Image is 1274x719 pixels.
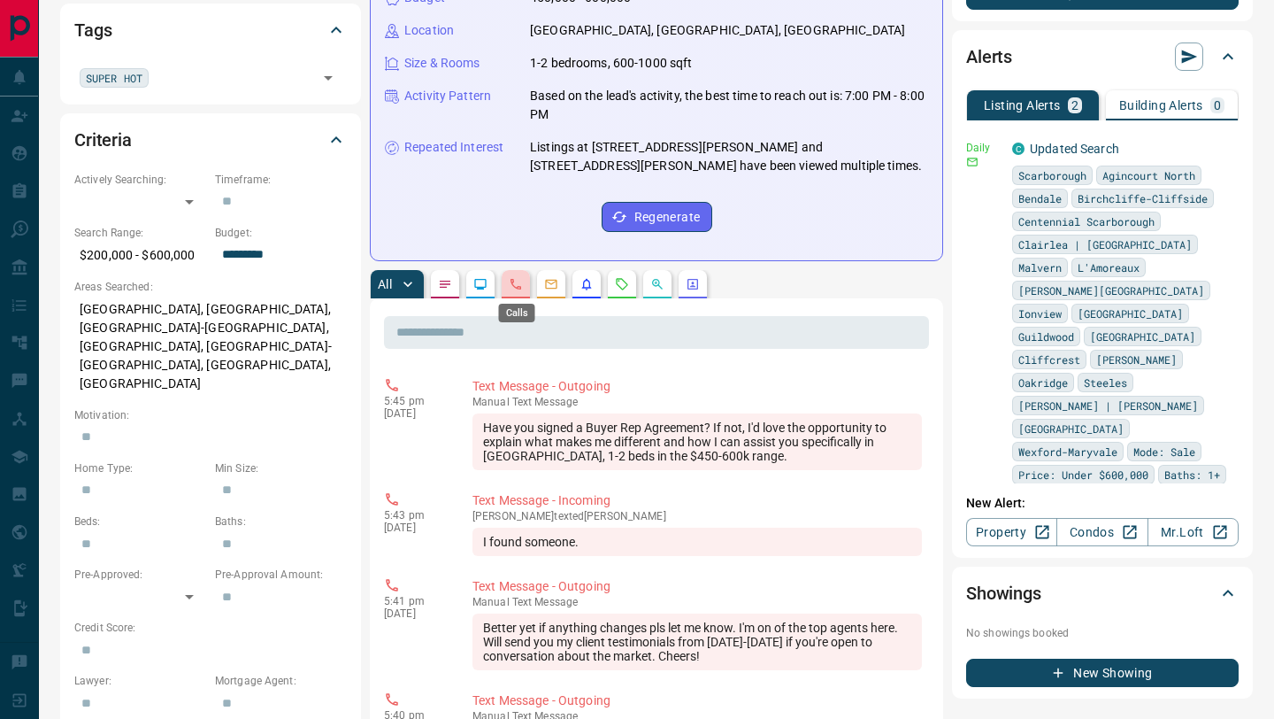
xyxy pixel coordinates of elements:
p: Text Message [472,396,922,408]
p: Timeframe: [215,172,347,188]
p: Repeated Interest [404,138,503,157]
p: Areas Searched: [74,279,347,295]
h2: Showings [966,579,1041,607]
p: Beds: [74,514,206,530]
a: Condos [1056,518,1147,546]
p: No showings booked [966,625,1239,641]
p: Pre-Approved: [74,567,206,583]
p: Lawyer: [74,673,206,689]
p: $200,000 - $600,000 [74,241,206,270]
svg: Requests [615,277,629,291]
p: [DATE] [384,522,446,534]
div: Criteria [74,119,347,161]
p: Mortgage Agent: [215,673,347,689]
p: [DATE] [384,407,446,420]
span: [GEOGRAPHIC_DATA] [1090,328,1195,345]
p: [GEOGRAPHIC_DATA], [GEOGRAPHIC_DATA], [GEOGRAPHIC_DATA] [530,21,905,40]
p: Text Message - Outgoing [472,577,922,596]
p: Based on the lead's activity, the best time to reach out is: 7:00 PM - 8:00 PM [530,87,928,124]
h2: Criteria [74,126,132,154]
a: Updated Search [1030,142,1119,156]
button: Open [316,66,341,90]
div: Better yet if anything changes pls let me know. I'm on of the top agents here. Will send you my c... [472,614,922,670]
span: Clairlea | [GEOGRAPHIC_DATA] [1018,236,1192,253]
p: Motivation: [74,407,347,423]
p: Home Type: [74,460,206,476]
span: Scarborough [1018,166,1086,184]
p: [DATE] [384,607,446,620]
p: All [378,278,392,290]
svg: Notes [438,277,452,291]
p: Listing Alerts [984,99,1061,112]
div: condos.ca [1012,143,1025,155]
svg: Listing Alerts [579,277,594,291]
div: Alerts [966,35,1239,78]
span: Price: Under $600,000 [1018,466,1148,483]
span: Agincourt North [1102,166,1195,184]
h2: Alerts [966,43,1012,71]
div: I found someone. [472,528,922,556]
p: [GEOGRAPHIC_DATA], [GEOGRAPHIC_DATA], [GEOGRAPHIC_DATA]-[GEOGRAPHIC_DATA], [GEOGRAPHIC_DATA], [GE... [74,295,347,398]
p: Budget: [215,225,347,241]
span: manual [472,596,510,608]
span: [GEOGRAPHIC_DATA] [1078,305,1183,322]
span: [PERSON_NAME] [1096,351,1177,368]
span: Wexford-Maryvale [1018,443,1117,460]
p: 5:43 pm [384,509,446,522]
p: 0 [1214,99,1221,112]
p: Min Size: [215,460,347,476]
span: Bendale [1018,189,1062,207]
p: Location [404,21,454,40]
span: Ionview [1018,305,1062,322]
span: Cliffcrest [1018,351,1080,368]
p: Text Message - Outgoing [472,692,922,710]
span: [PERSON_NAME][GEOGRAPHIC_DATA] [1018,282,1204,299]
p: Building Alerts [1119,99,1203,112]
p: Search Range: [74,225,206,241]
p: Activity Pattern [404,87,491,105]
p: Actively Searching: [74,172,206,188]
span: [GEOGRAPHIC_DATA] [1018,420,1124,437]
p: [PERSON_NAME] texted [PERSON_NAME] [472,510,922,522]
span: Mode: Sale [1133,443,1195,460]
span: Birchcliffe-Cliffside [1078,189,1208,207]
span: Baths: 1+ [1164,466,1220,483]
span: Oakridge [1018,374,1068,391]
a: Mr.Loft [1147,518,1239,546]
button: New Showing [966,659,1239,687]
svg: Lead Browsing Activity [473,277,487,291]
span: L'Amoreaux [1078,259,1140,276]
p: 2 [1071,99,1078,112]
button: Regenerate [602,202,712,232]
span: Malvern [1018,259,1062,276]
p: Text Message - Outgoing [472,377,922,396]
span: manual [472,396,510,408]
h2: Tags [74,16,111,44]
svg: Calls [509,277,523,291]
svg: Emails [544,277,558,291]
div: Calls [499,304,535,322]
span: Centennial Scarborough [1018,213,1155,230]
p: 1-2 bedrooms, 600-1000 sqft [530,54,693,73]
p: Text Message - Incoming [472,491,922,510]
p: Pre-Approval Amount: [215,567,347,583]
svg: Opportunities [650,277,664,291]
p: 5:45 pm [384,395,446,407]
p: Credit Score: [74,620,347,636]
svg: Email [966,156,979,168]
a: Property [966,518,1057,546]
div: Tags [74,9,347,51]
svg: Agent Actions [686,277,700,291]
span: [PERSON_NAME] | [PERSON_NAME] [1018,397,1198,414]
p: Baths: [215,514,347,530]
p: Text Message [472,596,922,608]
div: Have you signed a Buyer Rep Agreement? If not, I'd love the opportunity to explain what makes me ... [472,414,922,470]
p: Daily [966,140,1002,156]
p: 5:41 pm [384,595,446,607]
div: Showings [966,572,1239,615]
span: Steeles [1084,374,1127,391]
span: SUPER HOT [86,69,142,87]
p: Listings at [STREET_ADDRESS][PERSON_NAME] and [STREET_ADDRESS][PERSON_NAME] have been viewed mult... [530,138,928,175]
p: New Alert: [966,494,1239,513]
span: Guildwood [1018,328,1074,345]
